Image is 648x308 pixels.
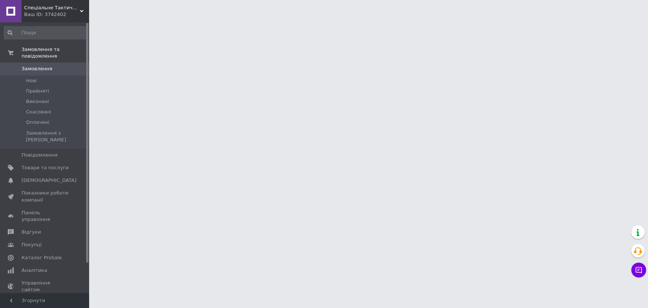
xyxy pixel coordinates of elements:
span: Оплачені [26,119,49,126]
span: Покупці [22,241,42,248]
span: Виконані [26,98,49,105]
span: [DEMOGRAPHIC_DATA] [22,177,76,184]
span: Повідомлення [22,152,58,158]
span: Товари та послуги [22,164,69,171]
span: Прийняті [26,88,49,94]
input: Пошук [4,26,87,39]
span: Нові [26,77,37,84]
span: Замовлення [22,65,52,72]
span: Скасовані [26,109,51,115]
button: Чат з покупцем [631,263,646,277]
span: Показники роботи компанії [22,190,69,203]
div: Ваш ID: 3742402 [24,11,89,18]
span: Відгуки [22,229,41,235]
span: Каталог ProSale [22,254,62,261]
span: Управління сайтом [22,280,69,293]
span: Замовлення з [PERSON_NAME] [26,130,87,143]
span: Панель управління [22,209,69,223]
span: Замовлення та повідомлення [22,46,89,60]
span: Аналітика [22,267,47,274]
span: Спеціальне Тактичне Спорядження [24,4,80,11]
